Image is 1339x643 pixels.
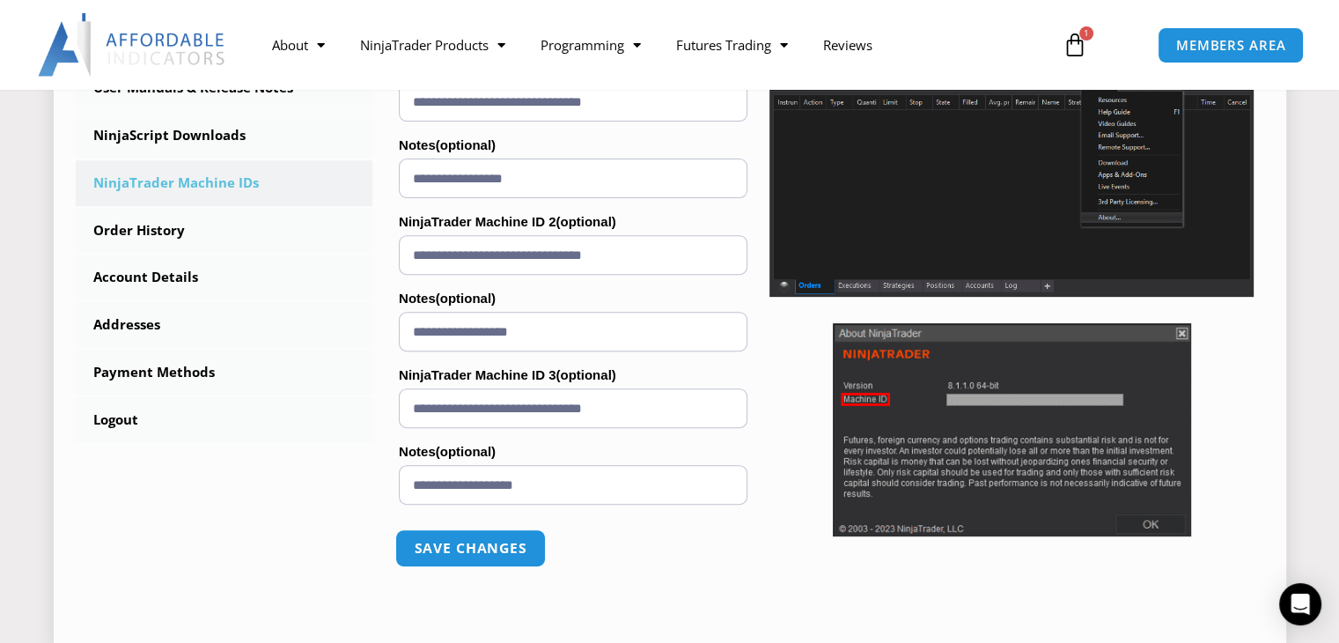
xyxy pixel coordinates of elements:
[399,285,747,312] label: Notes
[1158,27,1305,63] a: MEMBERS AREA
[1279,583,1321,625] div: Open Intercom Messenger
[436,444,496,459] span: (optional)
[399,209,747,235] label: NinjaTrader Machine ID 2
[1036,19,1114,70] a: 1
[1079,26,1093,41] span: 1
[76,160,373,206] a: NinjaTrader Machine IDs
[399,362,747,388] label: NinjaTrader Machine ID 3
[76,350,373,395] a: Payment Methods
[76,302,373,348] a: Addresses
[254,25,1045,65] nav: Menu
[555,214,615,229] span: (optional)
[76,397,373,443] a: Logout
[1176,39,1286,52] span: MEMBERS AREA
[395,529,546,567] button: Save changes
[769,78,1254,297] img: Screenshot 2025-01-17 1155544 | Affordable Indicators – NinjaTrader
[76,208,373,254] a: Order History
[76,255,373,300] a: Account Details
[523,25,658,65] a: Programming
[342,25,523,65] a: NinjaTrader Products
[254,25,342,65] a: About
[399,132,747,159] label: Notes
[436,291,496,306] span: (optional)
[399,439,747,465] label: Notes
[76,113,373,159] a: NinjaScript Downloads
[555,367,615,382] span: (optional)
[436,137,496,152] span: (optional)
[658,25,806,65] a: Futures Trading
[806,25,890,65] a: Reviews
[38,13,227,77] img: LogoAI | Affordable Indicators – NinjaTrader
[833,323,1191,536] img: Screenshot 2025-01-17 114931 | Affordable Indicators – NinjaTrader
